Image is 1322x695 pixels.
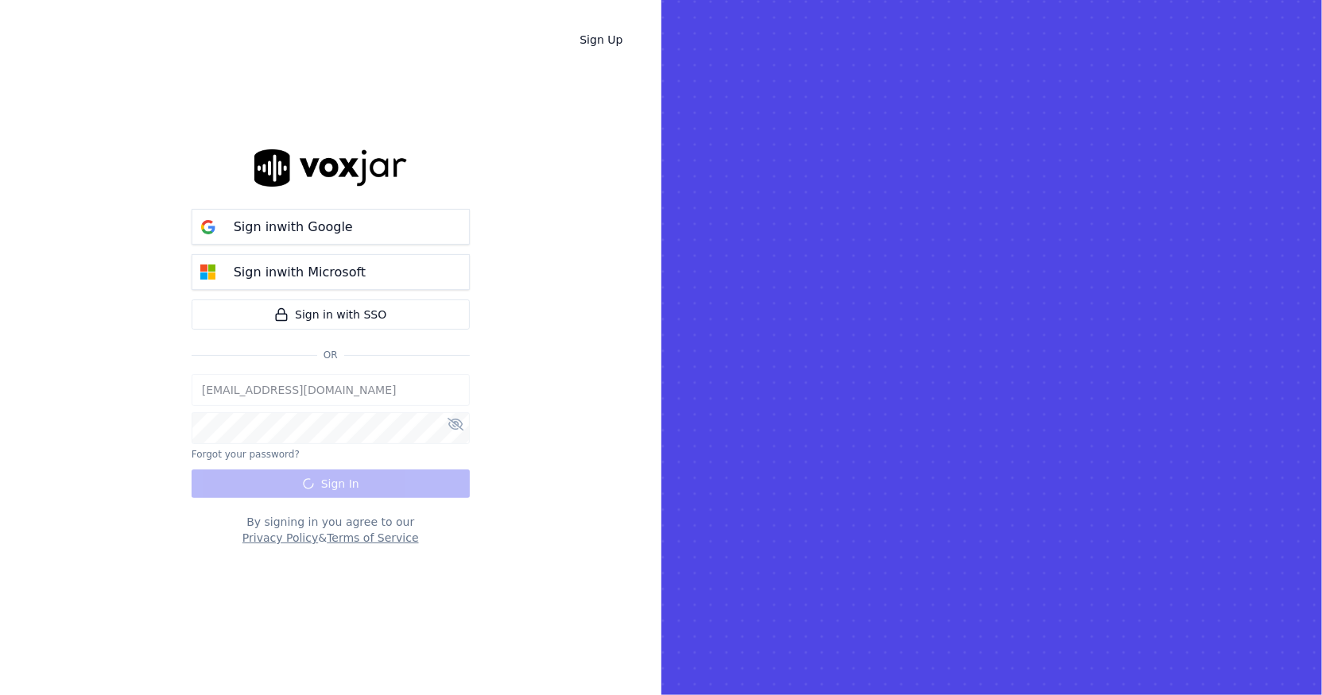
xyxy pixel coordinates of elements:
a: Sign in with SSO [192,299,470,330]
button: Terms of Service [327,530,418,546]
img: google Sign in button [192,211,224,243]
button: Sign inwith Google [192,209,470,245]
img: microsoft Sign in button [192,257,224,288]
button: Privacy Policy [242,530,318,546]
p: Sign in with Google [234,218,353,237]
img: logo [254,149,407,187]
a: Sign Up [567,25,635,54]
button: Sign inwith Microsoft [192,254,470,290]
input: Email [192,374,470,406]
div: By signing in you agree to our & [192,514,470,546]
p: Sign in with Microsoft [234,263,366,282]
span: Or [317,349,344,361]
button: Forgot your password? [192,448,300,461]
